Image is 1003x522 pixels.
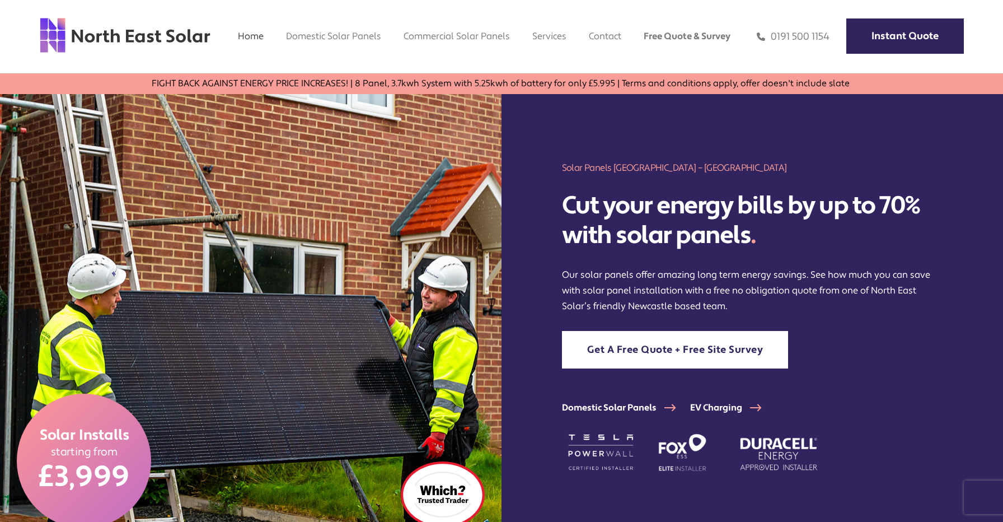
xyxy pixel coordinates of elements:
[644,30,730,42] a: Free Quote & Survey
[562,191,943,250] h2: Cut your energy bills by up to 70% with solar panels
[846,18,964,54] a: Instant Quote
[562,402,690,413] a: Domestic Solar Panels
[751,220,756,251] span: .
[286,30,381,42] a: Domestic Solar Panels
[757,30,765,43] img: phone icon
[589,30,621,42] a: Contact
[50,445,118,459] span: starting from
[562,331,789,369] a: Get A Free Quote + Free Site Survey
[238,30,264,42] a: Home
[532,30,566,42] a: Services
[562,267,943,314] p: Our solar panels offer amazing long term energy savings. See how much you can save with solar pan...
[404,30,510,42] a: Commercial Solar Panels
[39,459,130,496] span: £3,999
[757,30,829,43] a: 0191 500 1154
[39,17,211,54] img: north east solar logo
[690,402,776,413] a: EV Charging
[39,426,129,445] span: Solar Installs
[562,161,943,174] h1: Solar Panels [GEOGRAPHIC_DATA] – [GEOGRAPHIC_DATA]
